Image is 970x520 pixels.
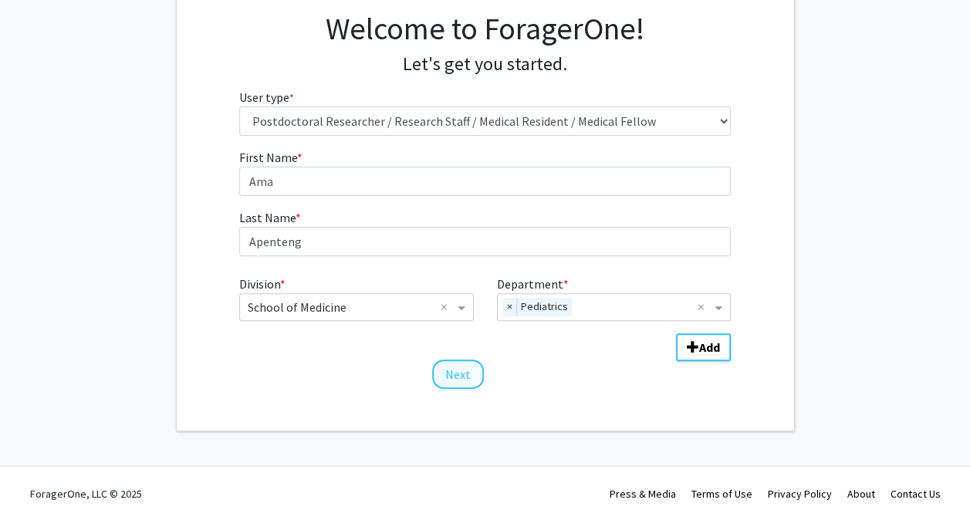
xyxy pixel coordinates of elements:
[432,360,484,389] button: Next
[12,451,66,508] iframe: Chat
[691,487,752,501] a: Terms of Use
[228,275,485,321] div: Division
[610,487,676,501] a: Press & Media
[768,487,832,501] a: Privacy Policy
[891,487,941,501] a: Contact Us
[503,298,517,316] span: ×
[847,487,875,501] a: About
[239,293,473,321] ng-select: Division
[699,339,720,355] b: Add
[698,298,711,316] span: Clear all
[239,210,296,225] span: Last Name
[676,333,731,361] button: Add Division/Department
[441,298,454,316] span: Clear all
[239,53,731,76] h4: Let's get you started.
[517,298,572,316] span: Pediatrics
[239,88,294,106] label: User type
[239,150,297,165] span: First Name
[497,293,731,321] ng-select: Department
[485,275,742,321] div: Department
[239,10,731,47] h1: Welcome to ForagerOne!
